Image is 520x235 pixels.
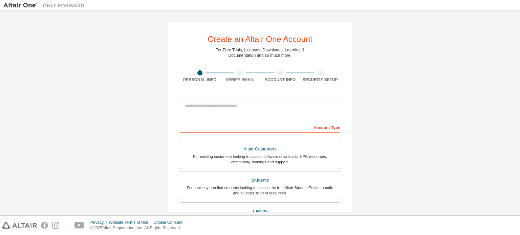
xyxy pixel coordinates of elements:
div: Verify Email [220,77,260,83]
div: For existing customers looking to access software downloads, HPC resources, community, trainings ... [184,154,336,165]
div: Cookie Consent [153,220,186,225]
div: Students [184,175,336,185]
div: Website Terms of Use [109,220,153,225]
div: Security Setup [300,77,341,83]
div: Faculty [184,207,336,216]
div: Altair Customers [184,144,336,154]
img: instagram.svg [52,222,59,229]
div: Personal Info [180,77,220,83]
p: © 2025 Altair Engineering, Inc. All Rights Reserved. [90,225,187,231]
div: Account Info [260,77,300,83]
div: For currently enrolled students looking to access the free Altair Student Edition bundle and all ... [184,185,336,196]
img: Altair One [3,2,88,9]
div: For Free Trials, Licenses, Downloads, Learning & Documentation and so much more. [216,47,305,58]
img: youtube.svg [74,222,84,229]
div: Create an Altair One Account [208,35,312,43]
img: altair_logo.svg [2,222,37,229]
div: Privacy [90,220,109,225]
div: Account Type [180,122,340,133]
img: facebook.svg [41,222,48,229]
